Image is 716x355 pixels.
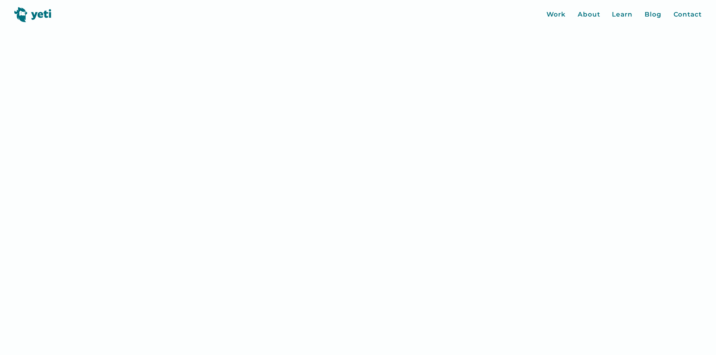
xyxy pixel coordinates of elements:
img: Yeti logo [14,7,51,22]
a: Work [546,10,566,20]
a: Contact [674,10,702,20]
a: About [578,10,600,20]
a: Blog [645,10,662,20]
a: Learn [612,10,633,20]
